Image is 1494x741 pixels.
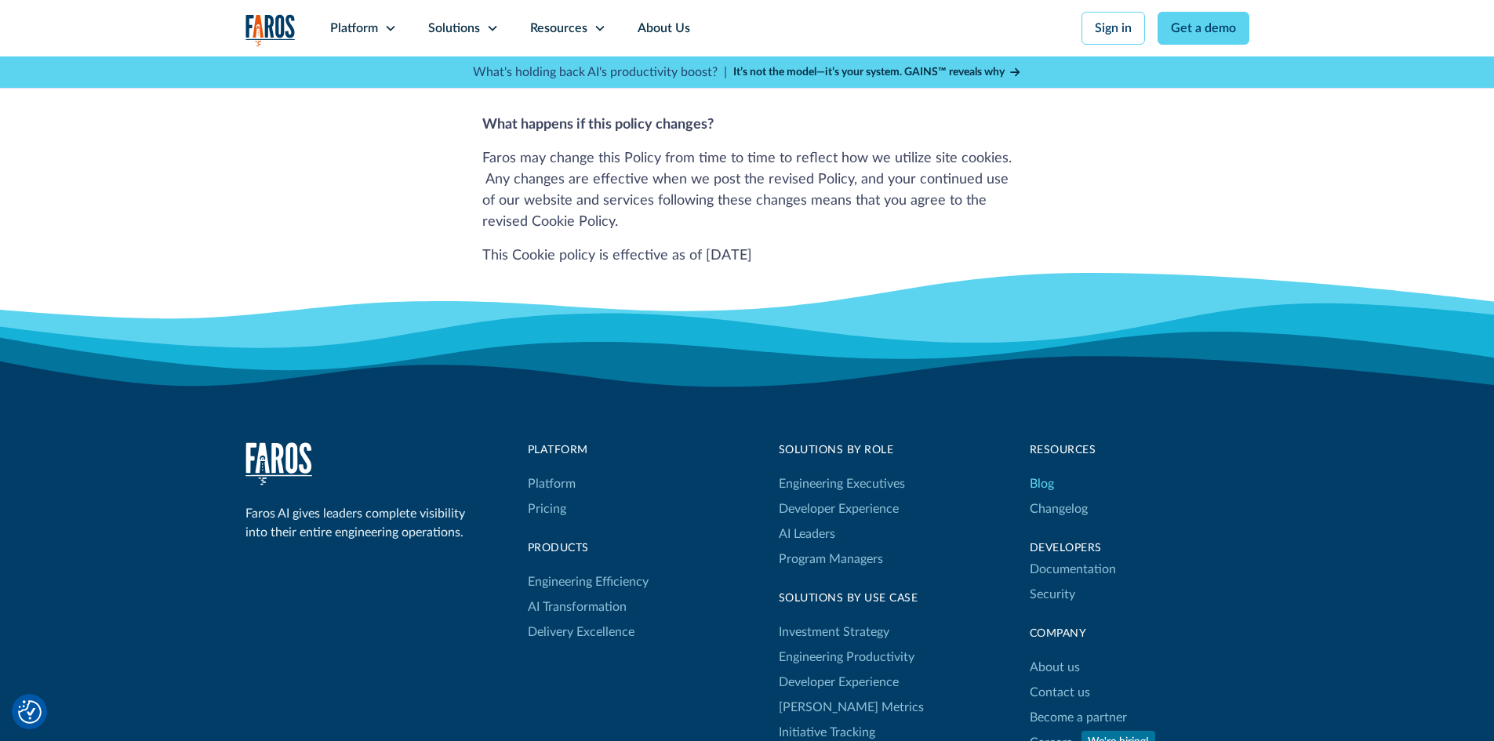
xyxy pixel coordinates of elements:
[528,569,649,594] a: Engineering Efficiency
[1030,557,1116,582] a: Documentation
[245,14,296,46] a: home
[733,67,1005,78] strong: It’s not the model—it’s your system. GAINS™ reveals why
[1030,496,1088,521] a: Changelog
[473,63,727,82] p: What's holding back AI's productivity boost? |
[245,14,296,46] img: Logo of the analytics and reporting company Faros.
[779,695,924,720] a: [PERSON_NAME] Metrics
[528,442,649,459] div: Platform
[779,670,899,695] a: Developer Experience
[330,19,378,38] div: Platform
[482,148,1012,233] p: Faros may change this Policy from time to time to reflect how we utilize site cookies. Any change...
[1030,655,1080,680] a: About us
[1030,626,1249,642] div: Company
[1030,540,1249,557] div: Developers
[18,700,42,724] button: Cookie Settings
[779,645,914,670] a: Engineering Productivity
[528,471,576,496] a: Platform
[428,19,480,38] div: Solutions
[18,700,42,724] img: Revisit consent button
[1030,705,1127,730] a: Become a partner
[1030,442,1249,459] div: Resources
[1158,12,1249,45] a: Get a demo
[779,471,905,496] a: Engineering Executives
[1030,582,1075,607] a: Security
[1030,471,1054,496] a: Blog
[245,442,312,485] a: home
[482,245,1012,267] p: This Cookie policy is effective as of [DATE]
[528,619,634,645] a: Delivery Excellence
[779,521,835,547] a: AI Leaders
[245,504,473,542] div: Faros AI gives leaders complete visibility into their entire engineering operations.
[733,64,1022,81] a: It’s not the model—it’s your system. GAINS™ reveals why
[1030,680,1090,705] a: Contact us
[482,118,714,132] strong: What happens if this policy changes?
[528,594,627,619] a: AI Transformation
[779,442,905,459] div: Solutions by Role
[528,540,649,557] div: products
[528,496,566,521] a: Pricing
[530,19,587,38] div: Resources
[779,547,905,572] a: Program Managers
[779,619,889,645] a: Investment Strategy
[779,496,899,521] a: Developer Experience
[245,442,312,485] img: Faros Logo White
[1081,12,1145,45] a: Sign in
[779,590,924,607] div: Solutions By Use Case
